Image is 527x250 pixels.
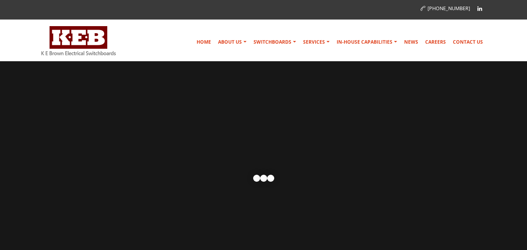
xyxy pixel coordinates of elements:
[300,34,333,50] a: Services
[250,34,299,50] a: Switchboards
[41,26,116,55] img: K E Brown Electrical Switchboards
[401,34,421,50] a: News
[334,34,400,50] a: In-house Capabilities
[422,34,449,50] a: Careers
[215,34,250,50] a: About Us
[193,34,214,50] a: Home
[474,3,486,14] a: Linkedin
[450,34,486,50] a: Contact Us
[421,5,470,12] a: [PHONE_NUMBER]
